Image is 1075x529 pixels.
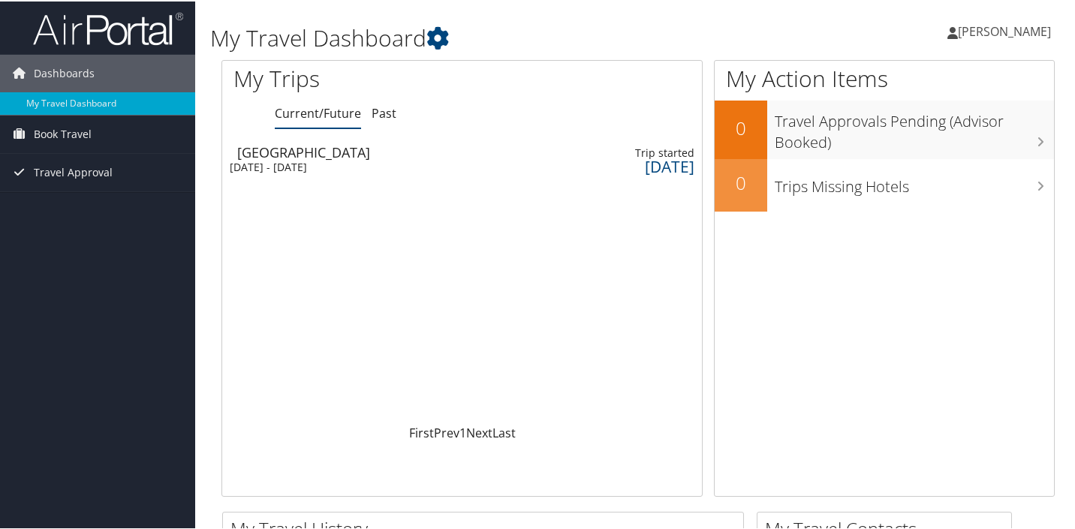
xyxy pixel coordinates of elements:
h2: 0 [715,169,767,194]
a: 1 [459,423,466,440]
span: Dashboards [34,53,95,91]
a: First [409,423,434,440]
h1: My Travel Dashboard [210,21,781,53]
div: [DATE] - [DATE] [230,159,519,173]
img: airportal-logo.png [33,10,183,45]
a: Last [492,423,516,440]
div: [GEOGRAPHIC_DATA] [237,144,526,158]
a: Next [466,423,492,440]
a: Past [372,104,396,120]
span: [PERSON_NAME] [958,22,1051,38]
h1: My Trips [233,62,491,93]
h2: 0 [715,114,767,140]
a: Prev [434,423,459,440]
div: Trip started [572,145,694,158]
a: [PERSON_NAME] [947,8,1066,53]
a: Current/Future [275,104,361,120]
h3: Trips Missing Hotels [775,167,1054,196]
span: Book Travel [34,114,92,152]
a: 0Travel Approvals Pending (Advisor Booked) [715,99,1054,157]
a: 0Trips Missing Hotels [715,158,1054,210]
h3: Travel Approvals Pending (Advisor Booked) [775,102,1054,152]
span: Travel Approval [34,152,113,190]
h1: My Action Items [715,62,1054,93]
div: [DATE] [572,158,694,172]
